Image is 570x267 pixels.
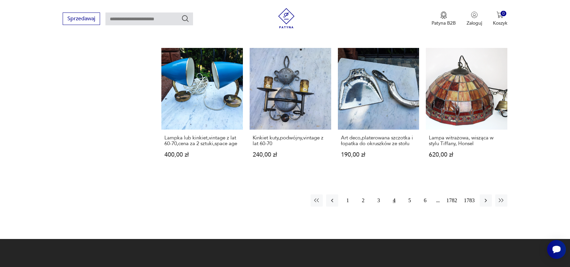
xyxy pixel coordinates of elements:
[341,152,416,158] p: 190,00 zł
[462,194,476,207] button: 1783
[161,48,243,171] a: Lampka lub kinkiet,vintage z lat 60-70,cena za 2 sztuki,space ageLampka lub kinkiet,vintage z lat...
[164,152,240,158] p: 400,00 zł
[250,48,331,171] a: Kinkiet kuty,podwójny,vintage z lat 60-70Kinkiet kuty,podwójny,vintage z lat 60-70240,00 zł
[493,11,507,26] button: 0Koszyk
[357,194,369,207] button: 2
[404,194,416,207] button: 5
[276,8,296,28] img: Patyna - sklep z meblami i dekoracjami vintage
[253,135,328,146] h3: Kinkiet kuty,podwójny,vintage z lat 60-70
[63,17,100,22] a: Sprzedawaj
[501,11,506,17] div: 0
[338,48,419,171] a: Art deco,platerowana szczotka i łopatka do okruszków ze stołuArt deco,platerowana szczotka i łopa...
[471,11,478,18] img: Ikonka użytkownika
[342,194,354,207] button: 1
[493,20,507,26] p: Koszyk
[253,152,328,158] p: 240,00 zł
[388,194,400,207] button: 4
[467,20,482,26] p: Zaloguj
[432,20,456,26] p: Patyna B2B
[181,15,189,23] button: Szukaj
[432,11,456,26] button: Patyna B2B
[63,12,100,25] button: Sprzedawaj
[467,11,482,26] button: Zaloguj
[426,48,507,171] a: Lampa witrażowa, wisząca w stylu Tiffany, HonselLampa witrażowa, wisząca w stylu Tiffany, Honsel6...
[547,240,566,259] iframe: Smartsupp widget button
[429,135,504,146] h3: Lampa witrażowa, wisząca w stylu Tiffany, Honsel
[419,194,431,207] button: 6
[164,135,240,146] h3: Lampka lub kinkiet,vintage z lat 60-70,cena za 2 sztuki,space age
[429,152,504,158] p: 620,00 zł
[373,194,385,207] button: 3
[497,11,503,18] img: Ikona koszyka
[341,135,416,146] h3: Art deco,platerowana szczotka i łopatka do okruszków ze stołu
[445,194,459,207] button: 1782
[440,11,447,19] img: Ikona medalu
[432,11,456,26] a: Ikona medaluPatyna B2B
